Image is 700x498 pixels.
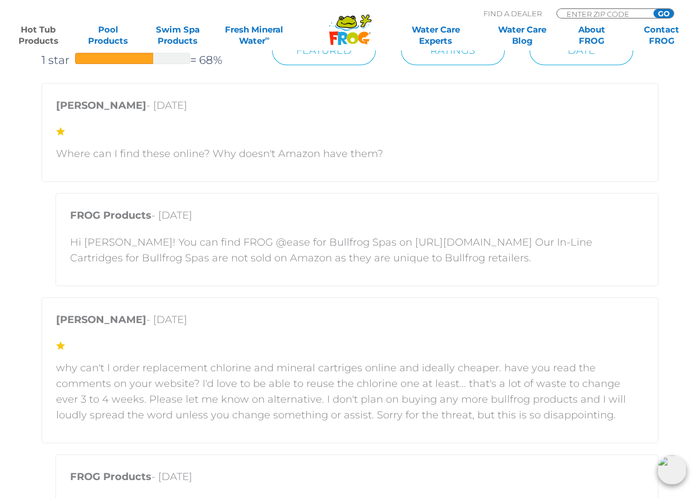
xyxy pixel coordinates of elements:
a: Fresh MineralWater∞ [220,24,288,47]
a: ContactFROG [634,24,689,47]
p: - [DATE] [70,469,644,490]
strong: FROG Products [70,209,151,222]
strong: FROG Products [70,471,151,483]
a: Featured [272,36,376,65]
strong: [PERSON_NAME] [56,313,146,326]
p: - [DATE] [56,98,644,119]
p: Where can I find these online? Why doesn't Amazon have them? [56,146,644,162]
a: Hot TubProducts [11,24,66,47]
img: openIcon [657,455,687,485]
p: Hi [PERSON_NAME]! You can find FROG @ease for Bullfrog Spas on [URL][DOMAIN_NAME] Our In-Line Car... [70,234,644,266]
p: - [DATE] [56,312,644,333]
a: PoolProducts [81,24,135,47]
p: Find A Dealer [483,8,542,19]
a: 1 star= 68% [42,51,247,69]
span: 1 star [42,51,75,69]
sup: ∞ [265,34,270,42]
a: Water CareExperts [392,24,480,47]
a: Date [529,36,633,65]
input: GO [653,9,674,18]
strong: [PERSON_NAME] [56,99,146,112]
input: Zip Code Form [565,9,641,19]
a: Ratings [401,36,505,65]
p: why can't I order replacement chlorine and mineral cartriges online and ideally cheaper. have you... [56,360,644,423]
p: - [DATE] [70,208,644,229]
a: AboutFROG [565,24,619,47]
a: Swim SpaProducts [151,24,205,47]
a: Water CareBlog [495,24,550,47]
